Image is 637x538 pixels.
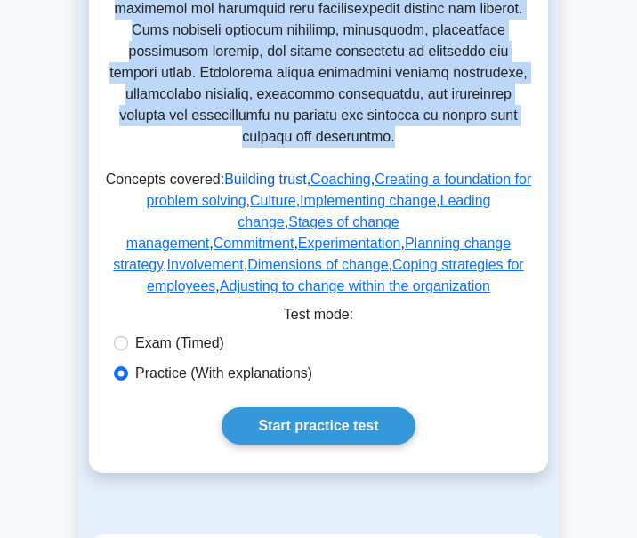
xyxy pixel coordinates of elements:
a: Commitment [214,236,294,251]
a: Coaching [310,172,371,187]
a: Dimensions of change [247,257,388,272]
a: Stages of change management [126,214,399,251]
label: Exam (Timed) [135,333,224,354]
a: Coping strategies for employees [147,257,524,293]
a: Experimentation [298,236,401,251]
a: Culture [250,193,296,208]
a: Start practice test [222,407,415,445]
label: Practice (With explanations) [135,363,312,384]
a: Building trust [224,172,307,187]
a: Adjusting to change within the organization [220,278,490,293]
div: Test mode: [103,304,534,333]
p: Concepts covered: , , , , , , , , , , , , , [103,169,534,304]
a: Involvement [167,257,244,272]
a: Implementing change [300,193,436,208]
